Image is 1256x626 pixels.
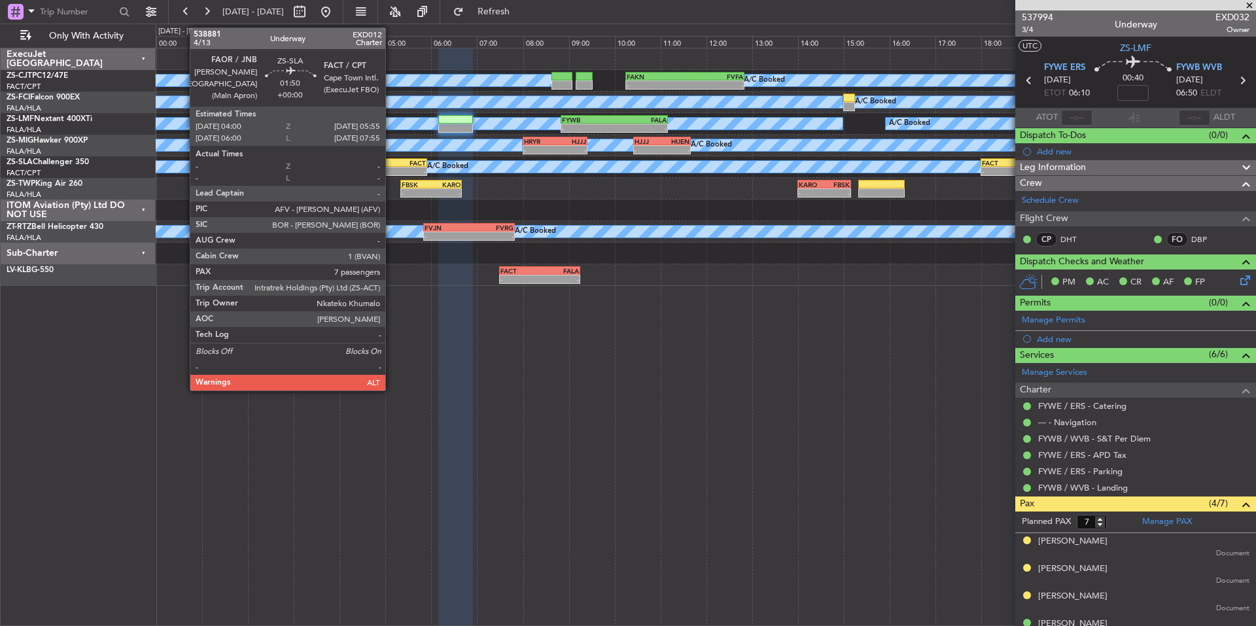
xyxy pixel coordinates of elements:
[1130,276,1142,289] span: CR
[982,167,1022,175] div: -
[7,266,54,274] a: LV-KLBG-550
[1036,111,1058,124] span: ATOT
[615,36,661,48] div: 10:00
[844,36,890,48] div: 15:00
[1044,74,1071,87] span: [DATE]
[1115,18,1157,31] div: Underway
[500,275,540,283] div: -
[1038,433,1151,444] a: FYWB / WVB - S&T Per Diem
[691,135,732,155] div: A/C Booked
[340,36,385,48] div: 04:00
[1044,87,1066,100] span: ETOT
[1163,276,1174,289] span: AF
[614,124,667,132] div: -
[7,137,33,145] span: ZS-MIG
[515,222,556,241] div: A/C Booked
[447,1,525,22] button: Refresh
[202,36,248,48] div: 01:00
[523,36,569,48] div: 08:00
[1038,466,1123,477] a: FYWE / ERS - Parking
[248,36,294,48] div: 02:00
[1215,24,1249,35] span: Owner
[7,223,103,231] a: ZT-RTZBell Helicopter 430
[40,2,115,22] input: Trip Number
[855,92,896,112] div: A/C Booked
[627,81,685,89] div: -
[1020,160,1086,175] span: Leg Information
[1209,496,1228,510] span: (4/7)
[524,137,555,145] div: HRYR
[1191,234,1221,245] a: DBP
[7,180,82,188] a: ZS-TWPKing Air 260
[383,167,426,175] div: -
[540,275,579,283] div: -
[555,137,586,145] div: HJJJ
[1022,194,1079,207] a: Schedule Crew
[7,180,35,188] span: ZS-TWP
[7,94,30,101] span: ZS-FCI
[562,116,614,124] div: FYWB
[7,190,41,200] a: FALA/HLA
[1020,348,1054,363] span: Services
[1120,41,1151,55] span: ZS-LMF
[156,36,202,48] div: 00:00
[383,159,426,167] div: FACT
[1061,110,1092,126] input: --:--
[1038,590,1108,603] div: [PERSON_NAME]
[158,26,209,37] div: [DATE] - [DATE]
[222,6,284,18] span: [DATE] - [DATE]
[7,233,41,243] a: FALA/HLA
[685,81,743,89] div: -
[1038,482,1128,493] a: FYWB / WVB - Landing
[7,223,31,231] span: ZT-RTZ
[477,36,523,48] div: 07:00
[1176,87,1197,100] span: 06:50
[635,137,662,145] div: HJJJ
[1216,576,1249,587] span: Document
[1022,515,1071,529] label: Planned PAX
[1036,232,1057,247] div: CP
[1022,24,1053,35] span: 3/4
[1038,535,1108,548] div: [PERSON_NAME]
[935,36,981,48] div: 17:00
[1020,211,1068,226] span: Flight Crew
[500,267,540,275] div: FACT
[1038,400,1126,411] a: FYWE / ERS - Catering
[1142,515,1192,529] a: Manage PAX
[7,72,32,80] span: ZS-CJT
[1060,234,1090,245] a: DHT
[627,73,685,80] div: FAKN
[1062,276,1075,289] span: PM
[1038,417,1096,428] a: --- - Navigation
[685,73,743,80] div: FVFA
[7,115,92,123] a: ZS-LMFNextant 400XTi
[662,137,689,145] div: HUEN
[7,125,41,135] a: FALA/HLA
[431,181,461,188] div: KARO
[1166,232,1188,247] div: FO
[1020,176,1042,191] span: Crew
[890,36,935,48] div: 16:00
[1195,276,1205,289] span: FP
[799,189,824,197] div: -
[431,36,477,48] div: 06:00
[34,31,138,41] span: Only With Activity
[1022,314,1085,327] a: Manage Permits
[7,158,89,166] a: ZS-SLAChallenger 350
[7,147,41,156] a: FALA/HLA
[1038,449,1126,461] a: FYWE / ERS - APD Tax
[340,159,383,167] div: FAOR
[7,103,41,113] a: FALA/HLA
[824,181,850,188] div: FBSK
[798,36,844,48] div: 14:00
[562,124,614,132] div: -
[1216,603,1249,614] span: Document
[469,224,514,232] div: FVRG
[431,189,461,197] div: -
[427,157,468,177] div: A/C Booked
[466,7,521,16] span: Refresh
[1037,146,1249,157] div: Add new
[7,94,80,101] a: ZS-FCIFalcon 900EX
[1176,61,1222,75] span: FYWB WVB
[824,189,850,197] div: -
